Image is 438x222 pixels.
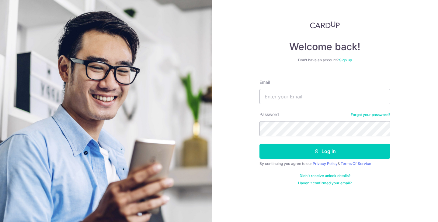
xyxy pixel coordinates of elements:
a: Sign up [339,58,352,62]
a: Forgot your password? [351,112,390,117]
div: By continuing you agree to our & [259,161,390,166]
input: Enter your Email [259,89,390,104]
a: Terms Of Service [341,161,371,166]
a: Didn't receive unlock details? [300,173,350,178]
button: Log in [259,144,390,159]
img: CardUp Logo [310,21,340,29]
a: Privacy Policy [313,161,338,166]
h4: Welcome back! [259,41,390,53]
label: Email [259,79,270,85]
div: Don’t have an account? [259,58,390,63]
label: Password [259,111,279,118]
a: Haven't confirmed your email? [298,181,352,186]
